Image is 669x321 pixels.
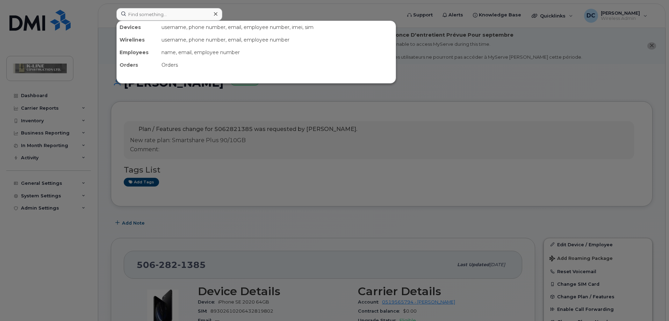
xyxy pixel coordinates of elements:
[159,59,396,71] div: Orders
[159,46,396,59] div: name, email, employee number
[117,34,159,46] div: Wirelines
[117,46,159,59] div: Employees
[159,34,396,46] div: username, phone number, email, employee number
[159,21,396,34] div: username, phone number, email, employee number, imei, sim
[117,59,159,71] div: Orders
[117,21,159,34] div: Devices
